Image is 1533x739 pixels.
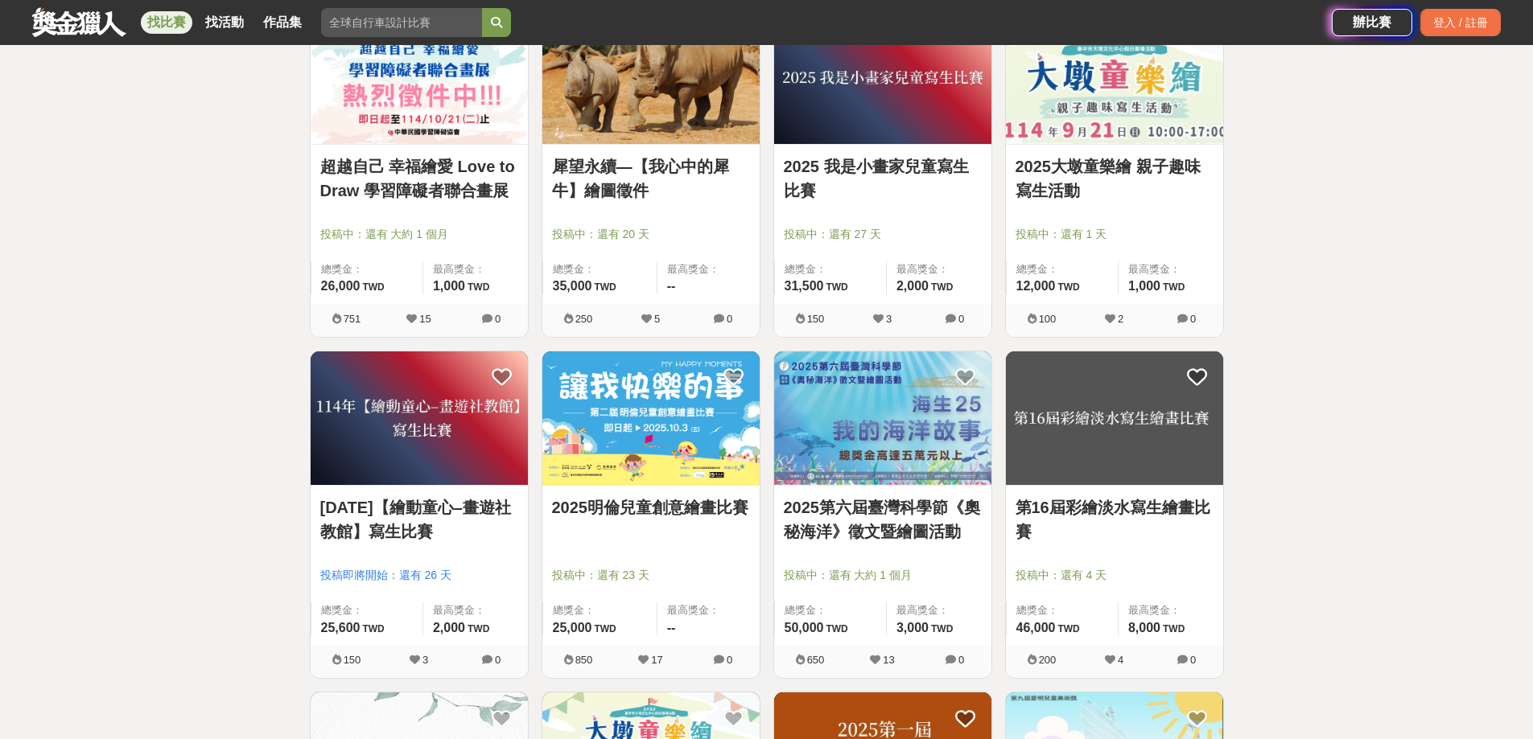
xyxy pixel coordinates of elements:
[1420,9,1501,36] div: 登入 / 註冊
[1039,654,1057,666] span: 200
[594,623,616,634] span: TWD
[321,621,361,634] span: 25,600
[1190,313,1196,325] span: 0
[311,351,528,487] a: Cover Image
[575,654,593,666] span: 850
[1118,313,1123,325] span: 2
[468,281,489,293] span: TWD
[321,279,361,293] span: 26,000
[1039,313,1057,325] span: 100
[575,313,593,325] span: 250
[419,313,431,325] span: 15
[257,11,308,34] a: 作品集
[1006,10,1223,144] img: Cover Image
[1057,281,1079,293] span: TWD
[311,351,528,486] img: Cover Image
[667,279,676,293] span: --
[495,654,501,666] span: 0
[896,602,982,618] span: 最高獎金：
[422,654,428,666] span: 3
[667,621,676,634] span: --
[468,623,489,634] span: TWD
[1016,226,1214,243] span: 投稿中：還有 1 天
[727,313,732,325] span: 0
[433,621,465,634] span: 2,000
[1332,9,1412,36] a: 辦比賽
[958,654,964,666] span: 0
[141,11,192,34] a: 找比賽
[774,10,991,145] a: Cover Image
[1128,621,1160,634] span: 8,000
[320,495,518,544] a: [DATE]【繪動童心–畫遊社教館】寫生比賽
[774,351,991,487] a: Cover Image
[1016,261,1108,277] span: 總獎金：
[552,495,750,519] a: 2025明倫兒童創意繪畫比賽
[651,654,662,666] span: 17
[542,351,760,487] a: Cover Image
[542,10,760,145] a: Cover Image
[807,654,825,666] span: 650
[774,351,991,486] img: Cover Image
[785,261,876,277] span: 總獎金：
[433,602,518,618] span: 最高獎金：
[1057,623,1079,634] span: TWD
[199,11,250,34] a: 找活動
[1006,351,1223,486] img: Cover Image
[785,602,876,618] span: 總獎金：
[552,154,750,203] a: 犀望永續—【我心中的犀牛】繪圖徵件
[1016,154,1214,203] a: 2025大墩童樂繪 親子趣味寫生活動
[886,313,892,325] span: 3
[958,313,964,325] span: 0
[594,281,616,293] span: TWD
[1163,281,1185,293] span: TWD
[784,154,982,203] a: 2025 我是小畫家兒童寫生比賽
[1128,602,1214,618] span: 最高獎金：
[553,279,592,293] span: 35,000
[1163,623,1185,634] span: TWD
[1006,351,1223,487] a: Cover Image
[667,602,750,618] span: 最高獎金：
[1016,495,1214,544] a: 第16屆彩繪淡水寫生繪畫比賽
[1128,261,1214,277] span: 最高獎金：
[344,313,361,325] span: 751
[784,226,982,243] span: 投稿中：還有 27 天
[320,154,518,203] a: 超越自己 幸福繪愛 Love to Draw 學習障礙者聯合畫展
[1016,602,1108,618] span: 總獎金：
[1016,279,1056,293] span: 12,000
[553,602,647,618] span: 總獎金：
[785,279,824,293] span: 31,500
[553,621,592,634] span: 25,000
[553,261,647,277] span: 總獎金：
[321,602,413,618] span: 總獎金：
[931,623,953,634] span: TWD
[1128,279,1160,293] span: 1,000
[321,261,413,277] span: 總獎金：
[1190,654,1196,666] span: 0
[362,623,384,634] span: TWD
[362,281,384,293] span: TWD
[784,567,982,584] span: 投稿中：還有 大約 1 個月
[320,226,518,243] span: 投稿中：還有 大約 1 個月
[774,10,991,144] img: Cover Image
[542,351,760,486] img: Cover Image
[311,10,528,145] a: Cover Image
[1118,654,1123,666] span: 4
[826,281,847,293] span: TWD
[896,621,929,634] span: 3,000
[784,495,982,544] a: 2025第六屆臺灣科學節《奧秘海洋》徵文暨繪圖活動
[433,279,465,293] span: 1,000
[344,654,361,666] span: 150
[1016,621,1056,634] span: 46,000
[654,313,660,325] span: 5
[542,10,760,144] img: Cover Image
[1006,10,1223,145] a: Cover Image
[931,281,953,293] span: TWD
[552,226,750,243] span: 投稿中：還有 20 天
[727,654,732,666] span: 0
[826,623,847,634] span: TWD
[433,261,518,277] span: 最高獎金：
[807,313,825,325] span: 150
[896,279,929,293] span: 2,000
[495,313,501,325] span: 0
